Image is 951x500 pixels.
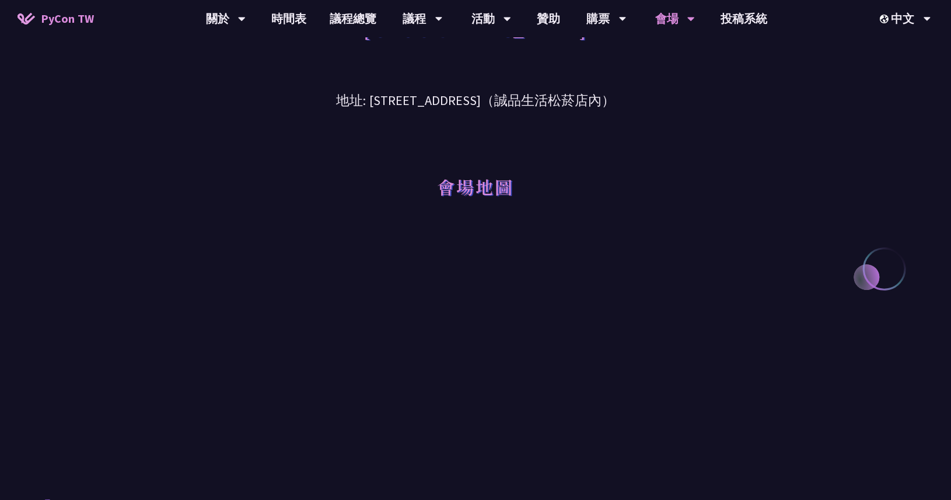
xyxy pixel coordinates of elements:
img: Locale Icon [880,15,891,23]
h3: 地址: [STREET_ADDRESS]（誠品生活松菸店內） [172,73,779,111]
span: PyCon TW [41,10,94,27]
a: PyCon TW [6,4,106,33]
h1: 會場地圖 [437,169,514,204]
img: Home icon of PyCon TW 2025 [18,13,35,25]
